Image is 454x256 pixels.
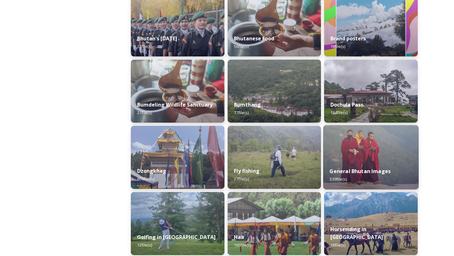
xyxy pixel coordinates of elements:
[324,60,418,123] img: 2022-10-01%252011.41.43.jpg
[330,242,345,248] span: 16 file(s)
[234,44,249,49] span: 56 file(s)
[234,234,244,241] strong: Haa
[137,234,216,241] strong: Golfing in [GEOGRAPHIC_DATA]
[234,110,249,115] span: 77 file(s)
[234,35,274,42] strong: Bhutanese Food
[330,101,363,108] strong: Dochula Pass
[131,126,224,189] img: Festival%2520Header.jpg
[330,226,383,241] strong: Horseriding in [GEOGRAPHIC_DATA]
[228,60,321,123] img: Bumthang%2520180723%2520by%2520Amp%2520Sripimanwat-20.jpg
[330,176,347,182] span: 339 file(s)
[330,168,391,175] strong: General Bhutan Images
[137,110,152,115] span: 21 file(s)
[234,176,249,182] span: 27 file(s)
[137,242,152,248] span: 12 file(s)
[330,35,366,42] strong: Brand posters
[137,176,154,182] span: 650 file(s)
[137,35,177,42] strong: Bhutan's [DATE]
[131,60,224,123] img: Bumdeling%2520090723%2520by%2520Amp%2520Sripimanwat-4%25202.jpg
[137,101,212,108] strong: Bumdeling Wildlife Sanctuary
[228,192,321,255] img: Haa%2520Summer%2520Festival1.jpeg
[330,110,347,115] span: 134 file(s)
[323,125,419,189] img: MarcusWestbergBhutanHiRes-23.jpg
[234,167,259,174] strong: Fly fishing
[137,167,166,174] strong: Dzongkhag
[234,101,261,108] strong: Bumthang
[324,192,418,255] img: Horseriding%2520in%2520Bhutan2.JPG
[228,126,321,189] img: by%2520Ugyen%2520Wangchuk14.JPG
[234,242,251,248] span: 160 file(s)
[330,44,345,49] span: 18 file(s)
[131,192,224,255] img: IMG_0877.jpeg
[137,44,152,49] span: 22 file(s)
